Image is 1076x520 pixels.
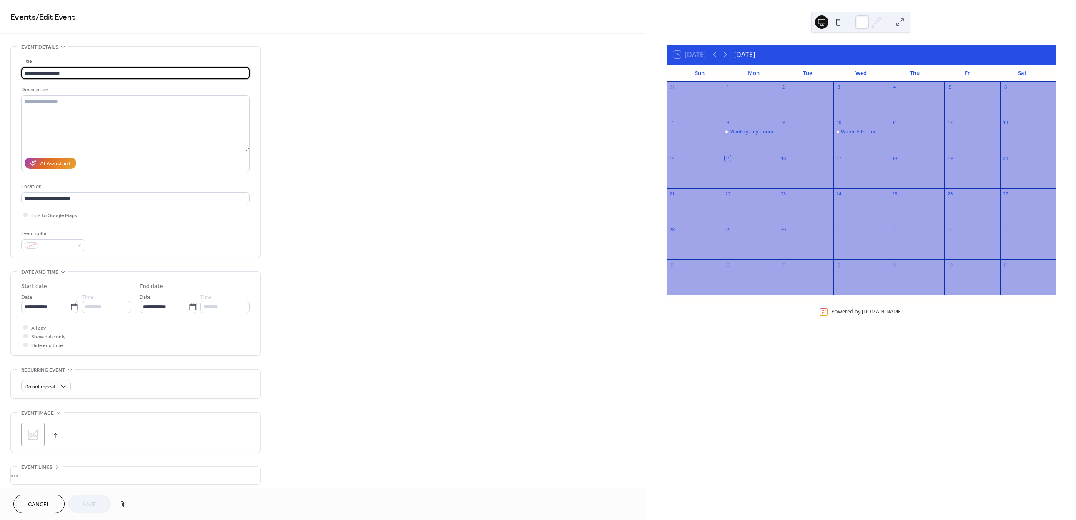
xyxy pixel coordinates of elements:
[1003,155,1009,161] div: 20
[725,226,731,232] div: 29
[780,262,786,268] div: 7
[891,155,898,161] div: 18
[21,463,53,472] span: Event links
[21,409,54,417] span: Event image
[891,191,898,197] div: 25
[13,495,65,513] button: Cancel
[725,155,731,161] div: 15
[669,262,675,268] div: 5
[21,366,65,375] span: Recurring event
[947,191,953,197] div: 26
[780,226,786,232] div: 30
[21,293,33,302] span: Date
[669,191,675,197] div: 21
[11,467,260,484] div: •••
[780,191,786,197] div: 23
[669,226,675,232] div: 28
[780,65,834,82] div: Tue
[1003,120,1009,126] div: 13
[836,226,842,232] div: 1
[725,84,731,90] div: 1
[82,293,93,302] span: Time
[21,57,248,66] div: Title
[995,65,1049,82] div: Sat
[31,332,65,341] span: Show date only
[140,293,151,302] span: Date
[947,262,953,268] div: 10
[727,65,780,82] div: Mon
[21,229,84,238] div: Event color
[669,84,675,90] div: 31
[21,268,58,277] span: Date and time
[941,65,995,82] div: Fri
[669,155,675,161] div: 14
[734,50,755,60] div: [DATE]
[841,128,877,135] div: Water Bills Due
[31,211,77,220] span: Link to Google Maps
[36,9,75,25] span: / Edit Event
[200,293,212,302] span: Time
[725,262,731,268] div: 6
[21,423,45,446] div: ;
[140,282,163,291] div: End date
[947,84,953,90] div: 5
[725,120,731,126] div: 8
[831,308,903,315] div: Powered by
[836,84,842,90] div: 3
[780,120,786,126] div: 9
[1003,84,1009,90] div: 6
[836,191,842,197] div: 24
[25,157,76,169] button: AI Assistant
[780,84,786,90] div: 2
[725,191,731,197] div: 22
[40,160,70,168] div: AI Assistant
[891,262,898,268] div: 9
[31,341,63,350] span: Hide end time
[21,282,47,291] div: Start date
[833,128,889,135] div: Water Bills Due
[21,43,58,52] span: Event details
[947,226,953,232] div: 3
[21,182,248,191] div: Location
[28,500,50,509] span: Cancel
[1003,191,1009,197] div: 27
[836,155,842,161] div: 17
[862,308,903,315] a: [DOMAIN_NAME]
[10,9,36,25] a: Events
[25,382,56,392] span: Do not repeat
[669,120,675,126] div: 7
[947,155,953,161] div: 19
[780,155,786,161] div: 16
[836,120,842,126] div: 10
[834,65,888,82] div: Wed
[31,324,46,332] span: All day
[1003,262,1009,268] div: 11
[891,120,898,126] div: 11
[836,262,842,268] div: 8
[730,128,797,135] div: Monthly City Council Meeting
[1003,226,1009,232] div: 4
[673,65,727,82] div: Sun
[891,226,898,232] div: 2
[722,128,778,135] div: Monthly City Council Meeting
[947,120,953,126] div: 12
[891,84,898,90] div: 4
[21,85,248,94] div: Description
[888,65,942,82] div: Thu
